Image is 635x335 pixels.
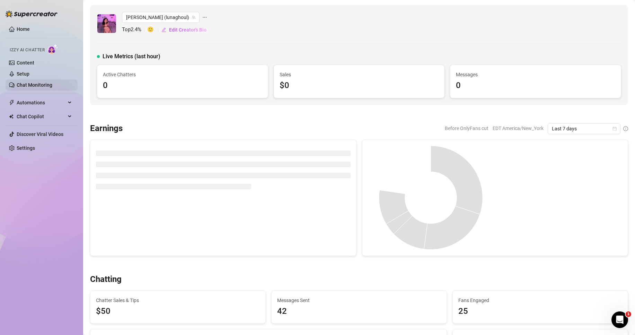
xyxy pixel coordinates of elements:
a: Content [17,60,34,66]
button: Edit Creator's Bio [161,24,207,35]
span: Edit Creator's Bio [169,27,206,33]
span: $50 [96,305,260,318]
div: $0 [280,79,439,92]
img: Chat Copilot [9,114,14,119]
a: Settings [17,145,35,151]
span: Sales [280,71,439,78]
h3: Chatting [90,274,122,285]
span: EDT America/New_York [493,123,544,134]
div: 25 [458,305,622,318]
img: logo-BBDzfeDw.svg [6,10,58,17]
span: Chatter Sales & Tips [96,297,260,304]
span: edit [161,27,166,32]
span: ellipsis [202,12,207,23]
h3: Earnings [90,123,123,134]
span: Automations [17,97,66,108]
span: Live Metrics (last hour) [103,52,160,61]
a: Chat Monitoring [17,82,52,88]
span: Messages [456,71,615,78]
a: Home [17,26,30,32]
span: Top 2.4 % [122,26,147,34]
div: 0 [456,79,615,92]
img: Luna [97,14,116,33]
span: Last 7 days [552,123,616,134]
span: thunderbolt [9,100,15,105]
span: Luna (lunaghoul) [126,12,195,23]
span: Active Chatters [103,71,262,78]
iframe: Intercom live chat [611,311,628,328]
span: team [192,15,196,19]
span: calendar [612,127,617,131]
div: 42 [277,305,441,318]
a: Discover Viral Videos [17,131,63,137]
span: Chat Copilot [17,111,66,122]
span: Messages Sent [277,297,441,304]
span: 1 [626,311,631,317]
span: 🙂 [147,26,161,34]
div: 0 [103,79,262,92]
span: Before OnlyFans cut [445,123,488,134]
img: AI Chatter [47,44,58,54]
span: Fans Engaged [458,297,622,304]
span: info-circle [623,126,628,131]
span: Izzy AI Chatter [10,47,45,53]
a: Setup [17,71,29,77]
